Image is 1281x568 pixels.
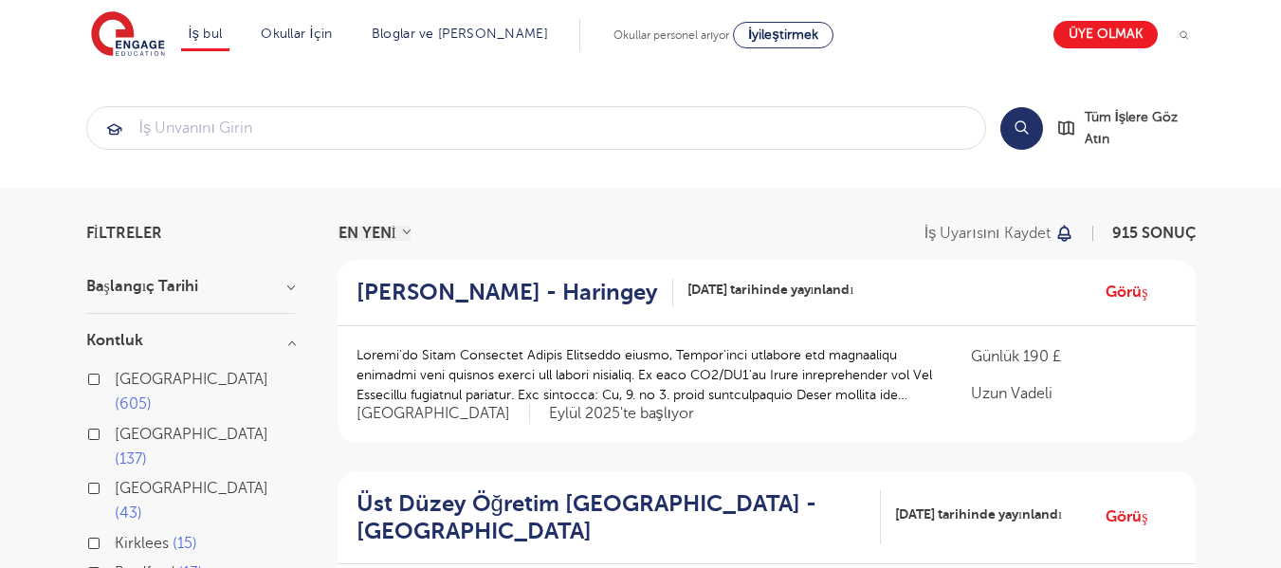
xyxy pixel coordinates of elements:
a: Üst Düzey Öğretim [GEOGRAPHIC_DATA] - [GEOGRAPHIC_DATA] [357,490,882,545]
font: Kirklees [115,535,169,552]
font: 137 [119,450,142,467]
font: Filtreler [86,225,162,242]
font: 915 SONUÇ [1112,225,1196,242]
a: Görüş [1106,504,1162,529]
font: Günlük 190 £ [971,348,1061,365]
font: [GEOGRAPHIC_DATA] [115,426,268,443]
font: [DATE] tarihinde yayınlandı [687,282,854,297]
font: Kontluk [86,332,143,349]
font: Görüş [1106,508,1147,525]
font: 43 [119,504,137,522]
button: İş uyarısını kaydet [924,226,1075,241]
font: Üye olmak [1069,27,1143,42]
div: Göndermek [86,106,986,150]
input: [GEOGRAPHIC_DATA] 605 [115,371,127,383]
input: Kirklees 15 [115,535,127,547]
a: Okullar İçin [261,27,333,41]
a: İyileştirmek [733,22,833,48]
font: Görüş [1106,284,1147,301]
font: 15 [177,535,192,552]
font: Uzun Vadeli [971,385,1052,402]
font: [GEOGRAPHIC_DATA] [115,371,268,388]
a: Üye olmak [1053,21,1158,48]
a: Görüş [1106,280,1162,304]
font: [DATE] tarihinde yayınlandı [895,506,1062,522]
input: [GEOGRAPHIC_DATA] 137 [115,426,127,438]
a: Tüm İşlere Göz Atın [1058,106,1196,150]
img: Eğitime Katılın [91,11,165,59]
font: İyileştirmek [748,27,818,42]
input: Göndermek [87,107,985,149]
font: Tüm İşlere Göz Atın [1085,110,1179,146]
font: Başlangıç Tarihi [86,278,199,295]
input: [GEOGRAPHIC_DATA] 43 [115,480,127,492]
a: Bloglar ve [PERSON_NAME] [372,27,548,41]
a: [PERSON_NAME] - Haringey [357,279,673,306]
font: 605 [119,395,147,412]
font: [GEOGRAPHIC_DATA] [115,480,268,497]
font: İş uyarısını kaydet [924,225,1051,242]
font: [PERSON_NAME] - Haringey [357,279,658,305]
font: Okullar personel arıyor [613,28,729,42]
font: Eylül 2025'te başlıyor [549,405,694,422]
font: [GEOGRAPHIC_DATA] [357,405,510,422]
font: Üst Düzey Öğretim [GEOGRAPHIC_DATA] - [GEOGRAPHIC_DATA] [357,490,816,544]
a: İş bul [189,27,223,41]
